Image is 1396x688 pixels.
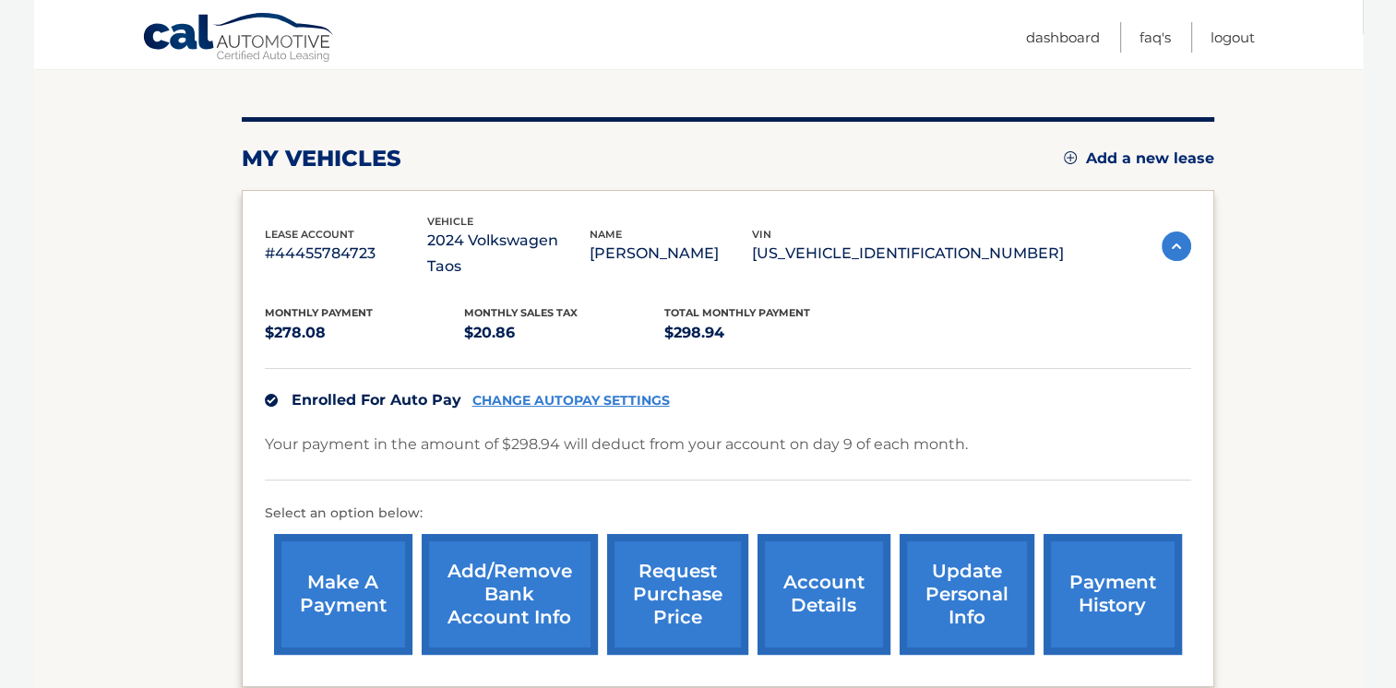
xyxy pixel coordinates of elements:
[752,228,771,241] span: vin
[590,228,622,241] span: name
[1064,151,1077,164] img: add.svg
[1026,22,1100,53] a: Dashboard
[607,534,748,655] a: request purchase price
[900,534,1034,655] a: update personal info
[265,241,427,267] p: #44455784723
[265,228,354,241] span: lease account
[427,228,590,279] p: 2024 Volkswagen Taos
[1162,231,1191,261] img: accordion-active.svg
[1211,22,1255,53] a: Logout
[292,391,461,409] span: Enrolled For Auto Pay
[472,393,670,409] a: CHANGE AUTOPAY SETTINGS
[1044,534,1182,655] a: payment history
[590,241,752,267] p: [PERSON_NAME]
[1064,149,1214,168] a: Add a new lease
[142,12,336,65] a: Cal Automotive
[664,320,865,346] p: $298.94
[265,320,465,346] p: $278.08
[265,432,968,457] p: Your payment in the amount of $298.94 will deduct from your account on day 9 of each month.
[758,534,890,655] a: account details
[752,241,1064,267] p: [US_VEHICLE_IDENTIFICATION_NUMBER]
[1139,22,1171,53] a: FAQ's
[242,145,401,172] h2: my vehicles
[265,503,1191,525] p: Select an option below:
[664,306,810,319] span: Total Monthly Payment
[274,534,412,655] a: make a payment
[464,306,578,319] span: Monthly sales Tax
[422,534,598,655] a: Add/Remove bank account info
[265,394,278,407] img: check.svg
[427,215,473,228] span: vehicle
[265,306,373,319] span: Monthly Payment
[464,320,664,346] p: $20.86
